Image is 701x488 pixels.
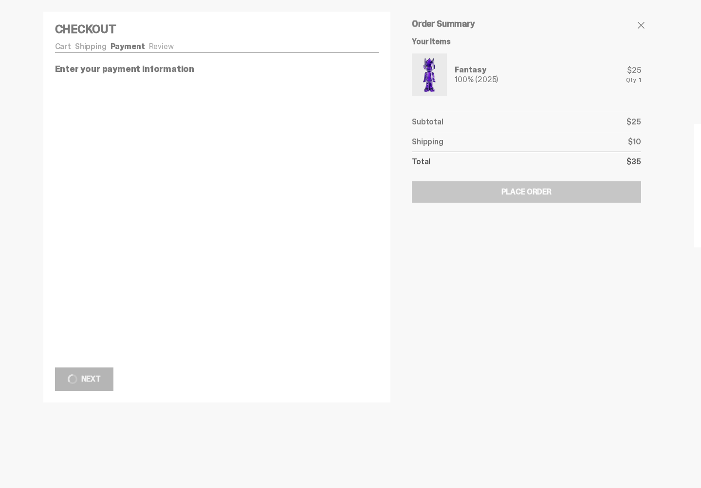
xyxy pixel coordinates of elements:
[55,41,71,52] a: Cart
[626,76,641,83] div: Qty: 1
[501,188,552,196] div: Place Order
[455,76,498,84] div: 100% (2025)
[75,41,107,52] a: Shipping
[627,118,641,126] p: $25
[455,66,498,74] div: Fantasy
[55,65,379,73] p: Enter your payment information
[111,41,145,52] a: Payment
[412,38,641,46] h6: Your Items
[412,19,641,28] h5: Order Summary
[414,55,445,94] img: Yahoo-HG---1.png
[627,158,641,166] p: $35
[626,67,641,74] div: $25
[55,23,379,35] h4: Checkout
[412,138,443,146] p: Shipping
[412,118,443,126] p: Subtotal
[412,181,641,203] button: Place Order
[628,138,641,146] p: $10
[412,158,430,166] p: Total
